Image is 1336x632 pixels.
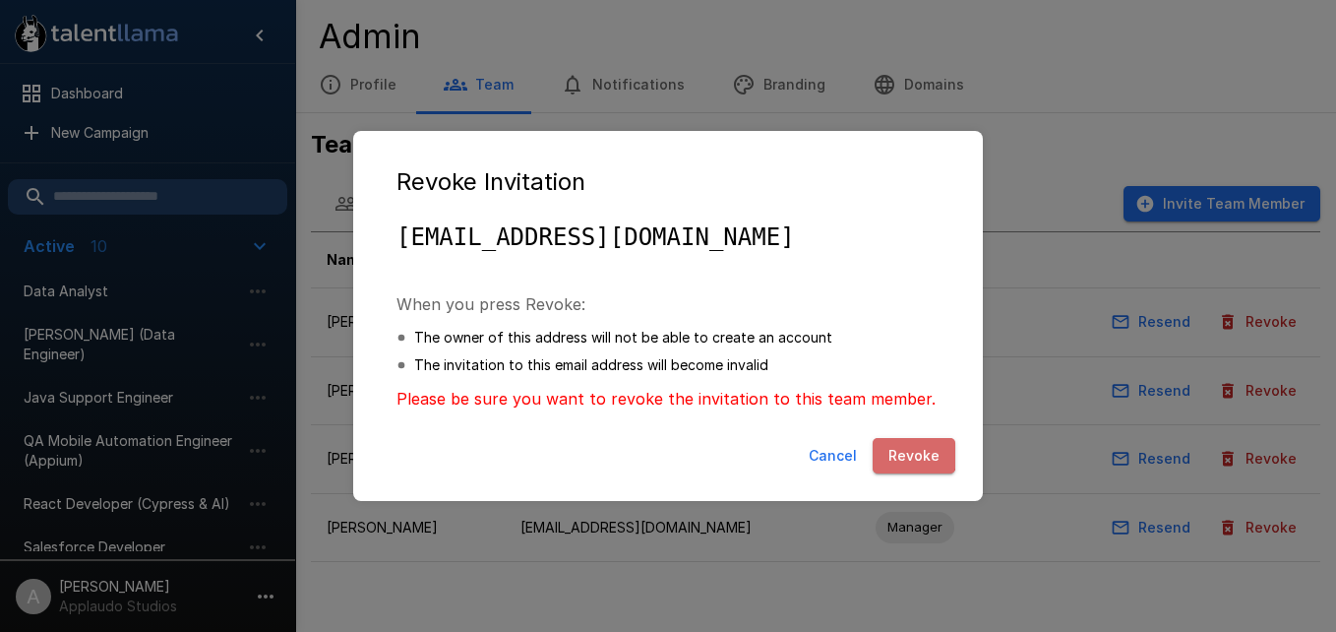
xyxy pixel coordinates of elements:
[396,292,940,316] p: When you press Revoke:
[801,438,865,474] button: Cancel
[396,221,940,253] pre: [EMAIL_ADDRESS][DOMAIN_NAME]
[396,387,940,411] p: Please be sure you want to revoke the invitation to this team member.
[873,438,955,474] button: Revoke
[373,151,963,292] h2: Revoke Invitation
[414,355,768,375] p: The invitation to this email address will become invalid
[414,328,832,348] p: The owner of this address will not be able to create an account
